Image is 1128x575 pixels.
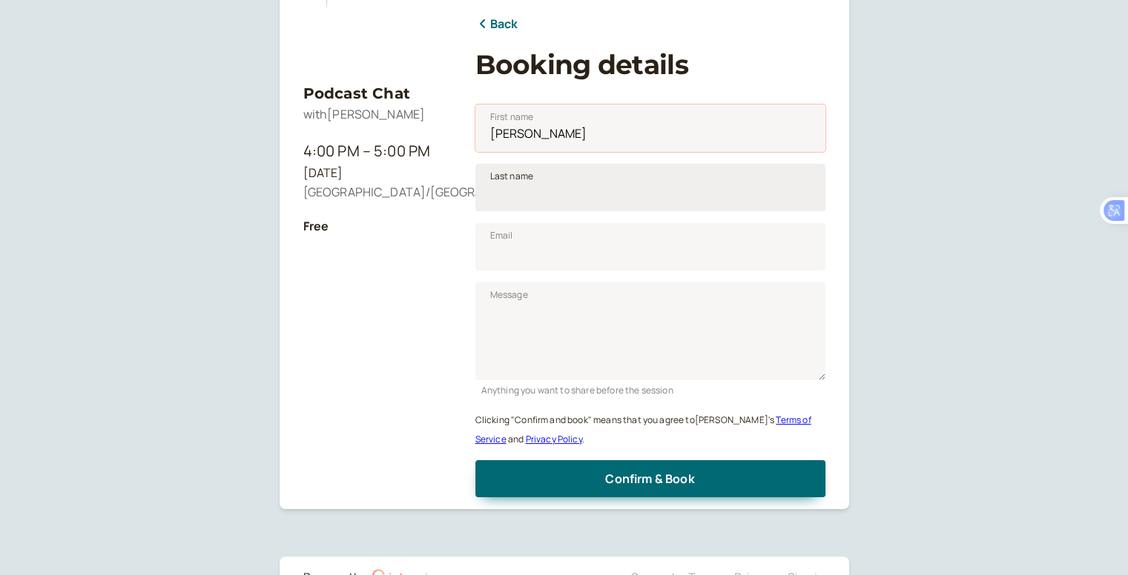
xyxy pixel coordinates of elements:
[490,169,533,184] span: Last name
[490,228,513,243] span: Email
[475,164,825,211] input: Last name
[475,413,811,445] small: Clicking "Confirm and book" means that you agree to [PERSON_NAME] ' s and .
[475,380,825,397] div: Anything you want to share before the session
[303,106,426,122] span: with [PERSON_NAME]
[525,433,581,445] a: Privacy Policy
[605,471,694,487] span: Confirm & Book
[490,110,534,124] span: First name
[475,104,825,152] input: First name
[303,139,452,163] div: 4:00 PM – 5:00 PM
[475,15,518,34] a: Back
[303,82,452,105] h3: Podcast Chat
[475,223,825,270] input: Email
[303,164,452,183] div: [DATE]
[475,460,825,497] button: Confirm & Book
[303,218,329,234] b: Free
[475,49,825,81] h1: Booking details
[475,282,825,380] textarea: Message
[303,183,452,202] div: [GEOGRAPHIC_DATA]/[GEOGRAPHIC_DATA]
[475,413,811,445] a: Terms of Service
[490,287,528,302] span: Message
